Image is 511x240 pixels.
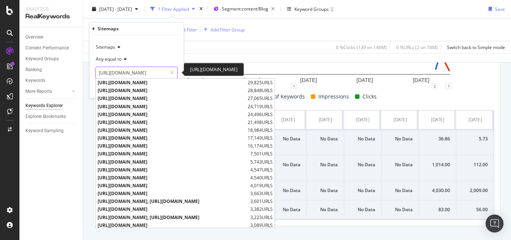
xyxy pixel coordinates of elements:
a: More Reports [25,88,70,95]
span: [URL][DOMAIN_NAME], [URL][DOMAIN_NAME] [98,214,248,221]
button: Add Filter Group [201,25,245,34]
div: [DATE] [319,116,332,123]
div: No Data [388,136,413,142]
text: [DATE] [300,77,317,83]
button: Keyword Groups [284,3,337,15]
span: Segment: content/Blog [222,6,268,12]
div: 4,030.00 [425,187,450,194]
div: No Data [388,206,413,213]
text: [DATE] [413,77,429,83]
span: [URL][DOMAIN_NAME] [98,127,246,133]
span: 24,496 URLS [248,111,273,118]
span: 4,547 URLS [250,167,273,173]
div: 112.00 [462,161,488,168]
div: Sitemaps [98,25,119,32]
div: No Data [350,136,375,142]
div: No Data [350,206,375,213]
div: [URL][DOMAIN_NAME] [184,63,244,76]
div: No Data [350,161,375,168]
a: Keywords Explorer [25,102,77,110]
div: [DATE] [356,116,370,123]
span: 16,174 URLS [248,143,273,149]
span: [URL][DOMAIN_NAME] [98,79,246,86]
div: No Data [350,187,375,194]
a: Keywords [25,77,77,85]
button: Cancel [92,85,116,92]
span: 7,501 URLS [250,151,273,157]
div: RealKeywords [25,12,77,21]
span: 27,065 URLS [248,95,273,101]
div: [DATE] [281,116,295,123]
span: Sitemaps [96,44,115,50]
span: 3,663 URLS [250,190,273,197]
div: 36.86 [425,136,450,142]
span: 4,019 URLS [250,182,273,189]
button: Segment:content/Blog [211,3,278,15]
a: Explorer Bookmarks [25,113,77,121]
span: Any equal to [96,56,122,62]
div: Ranking [25,66,42,74]
a: Ranking [25,66,77,74]
div: times [198,5,204,13]
div: Keyword Groups [294,6,329,12]
a: Overview [25,33,77,41]
span: [URL][DOMAIN_NAME] [98,151,248,157]
span: [URL][DOMAIN_NAME] [98,135,246,141]
span: [URL][DOMAIN_NAME] [98,222,248,228]
div: 83.00 [425,206,450,213]
div: 56.00 [462,206,488,213]
span: [URL][DOMAIN_NAME] [98,103,246,110]
div: No Data [313,206,338,213]
div: 5.73 [462,136,488,142]
div: No Data [275,206,300,213]
span: 17,149 URLS [248,135,273,141]
span: [URL][DOMAIN_NAME] [98,174,248,181]
div: Explorer Bookmarks [25,113,66,121]
span: [URL][DOMAIN_NAME] [98,143,246,149]
div: 2,009.00 [462,187,488,194]
span: 24,719 URLS [248,103,273,110]
span: [URL][DOMAIN_NAME] [98,190,248,197]
div: Keyword Sampling [25,127,64,135]
span: Impressions [318,92,349,101]
span: 28,848 URLS [248,87,273,94]
div: No Data [388,187,413,194]
div: 0 % Clicks ( 139 on 146M ) [336,44,387,50]
div: Open Intercom Messenger [486,215,504,233]
div: Add Filter Group [211,26,245,33]
div: Analytics [25,6,77,12]
a: Keyword Groups [25,55,77,63]
div: No Data [313,187,338,194]
div: 1 Filter Applied [158,6,189,12]
div: 0 % URLs ( 2 on 18M ) [396,44,438,50]
span: 29,825 URLS [248,79,273,86]
div: Save [495,6,505,12]
a: Content Performance [25,44,77,52]
div: No Data [313,136,338,142]
span: [URL][DOMAIN_NAME] [98,159,248,165]
span: No. of Keywords [264,92,305,101]
text: [DATE] [244,77,260,83]
div: Keywords [25,77,45,85]
div: No Data [275,187,300,194]
div: No Data [275,136,300,142]
span: 3,382 URLS [250,206,273,212]
div: No Data [275,161,300,168]
span: [URL][DOMAIN_NAME] [98,87,246,94]
text: [DATE] [187,77,204,83]
text: [DATE] [357,77,373,83]
div: Content Performance [25,44,69,52]
span: [URL][DOMAIN_NAME] [98,206,248,212]
span: [URL][DOMAIN_NAME] [98,95,246,101]
div: 1,014.00 [425,161,450,168]
a: Keyword Sampling [25,127,77,135]
div: Overview [25,33,43,41]
span: [URL][DOMAIN_NAME], [URL][DOMAIN_NAME] [98,198,248,204]
div: Switch back to Simple mode [447,44,505,50]
span: [URL][DOMAIN_NAME] [98,119,246,125]
div: No Data [388,161,413,168]
span: 3,089 URLS [250,222,273,228]
span: 5,743 URLS [250,159,273,165]
button: Switch back to Simple mode [444,41,505,53]
div: Keywords Explorer [25,102,63,110]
